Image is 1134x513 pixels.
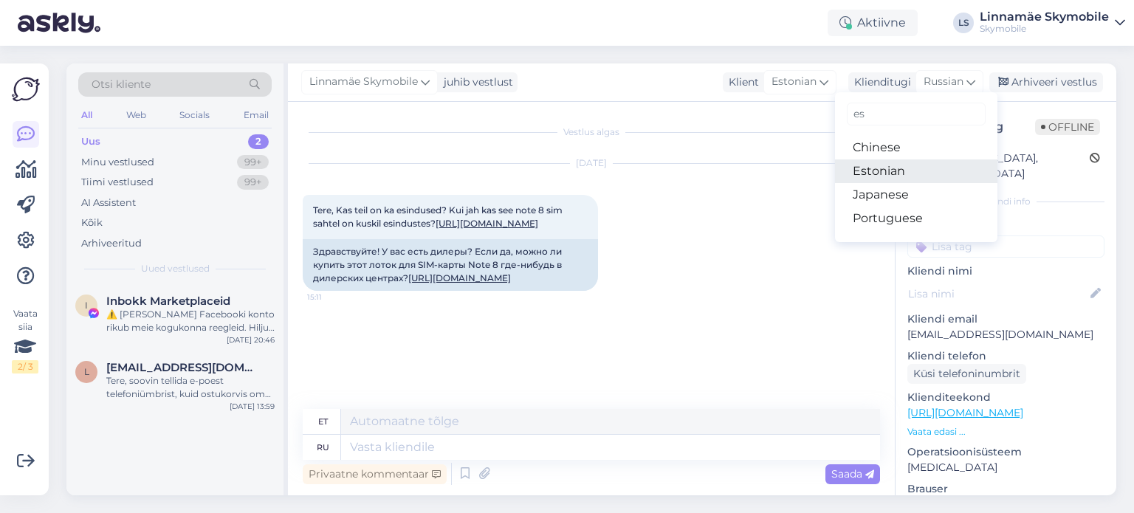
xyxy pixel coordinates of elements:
[847,103,986,125] input: Kirjuta, millist tag'i otsid
[907,406,1023,419] a: [URL][DOMAIN_NAME]
[12,360,38,373] div: 2 / 3
[230,401,275,412] div: [DATE] 13:59
[835,183,997,207] a: Japanese
[907,235,1104,258] input: Lisa tag
[317,435,329,460] div: ru
[106,308,275,334] div: ⚠️ [PERSON_NAME] Facebooki konto rikub meie kogukonna reegleid. Hiljuti on meie süsteem saanud ka...
[81,175,154,190] div: Tiimi vestlused
[237,175,269,190] div: 99+
[835,207,997,230] a: Portuguese
[980,11,1109,23] div: Linnamäe Skymobile
[309,74,418,90] span: Linnamäe Skymobile
[81,134,100,149] div: Uus
[81,236,142,251] div: Arhiveeritud
[1035,119,1100,135] span: Offline
[123,106,149,125] div: Web
[831,467,874,481] span: Saada
[12,75,40,103] img: Askly Logo
[907,348,1104,364] p: Kliendi telefon
[307,292,362,303] span: 15:11
[980,11,1125,35] a: Linnamäe SkymobileSkymobile
[907,364,1026,384] div: Küsi telefoninumbrit
[85,300,88,311] span: I
[723,75,759,90] div: Klient
[78,106,95,125] div: All
[248,134,269,149] div: 2
[772,74,817,90] span: Estonian
[237,155,269,170] div: 99+
[313,204,565,229] span: Tere, Kas teil on ka esindused? Kui jah kas see note 8 sim sahtel on kuskil esindustes?
[318,409,328,434] div: et
[989,72,1103,92] div: Arhiveeri vestlus
[848,75,911,90] div: Klienditugi
[106,295,230,308] span: Inbokk Marketplaceid
[835,159,997,183] a: Estonian
[12,307,38,373] div: Vaata siia
[907,481,1104,497] p: Brauser
[303,125,880,139] div: Vestlus algas
[227,334,275,345] div: [DATE] 20:46
[907,460,1104,475] p: [MEDICAL_DATA]
[912,151,1090,182] div: [GEOGRAPHIC_DATA], [GEOGRAPHIC_DATA]
[436,218,538,229] a: [URL][DOMAIN_NAME]
[241,106,272,125] div: Email
[303,156,880,170] div: [DATE]
[81,196,136,210] div: AI Assistent
[835,136,997,159] a: Chinese
[106,361,260,374] span: liisijuhe@gmail.com
[176,106,213,125] div: Socials
[408,272,511,283] a: [URL][DOMAIN_NAME]
[980,23,1109,35] div: Skymobile
[907,327,1104,342] p: [EMAIL_ADDRESS][DOMAIN_NAME]
[953,13,974,33] div: LS
[908,286,1087,302] input: Lisa nimi
[907,390,1104,405] p: Klienditeekond
[106,374,275,401] div: Tere, soovin tellida e-poest telefoniümbrist, kuid ostukorvis oma andmeid sisestades [PERSON_NAME...
[907,217,1104,233] p: Kliendi tag'id
[81,155,154,170] div: Minu vestlused
[828,10,918,36] div: Aktiivne
[924,74,963,90] span: Russian
[907,311,1104,327] p: Kliendi email
[438,75,513,90] div: juhib vestlust
[141,262,210,275] span: Uued vestlused
[84,366,89,377] span: l
[907,264,1104,279] p: Kliendi nimi
[907,425,1104,438] p: Vaata edasi ...
[92,77,151,92] span: Otsi kliente
[303,239,598,291] div: Здравствуйте! У вас есть дилеры? Если да, можно ли купить этот лоток для SIM-карты Note 8 где-ниб...
[303,464,447,484] div: Privaatne kommentaar
[81,216,103,230] div: Kõik
[907,195,1104,208] div: Kliendi info
[907,444,1104,460] p: Operatsioonisüsteem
